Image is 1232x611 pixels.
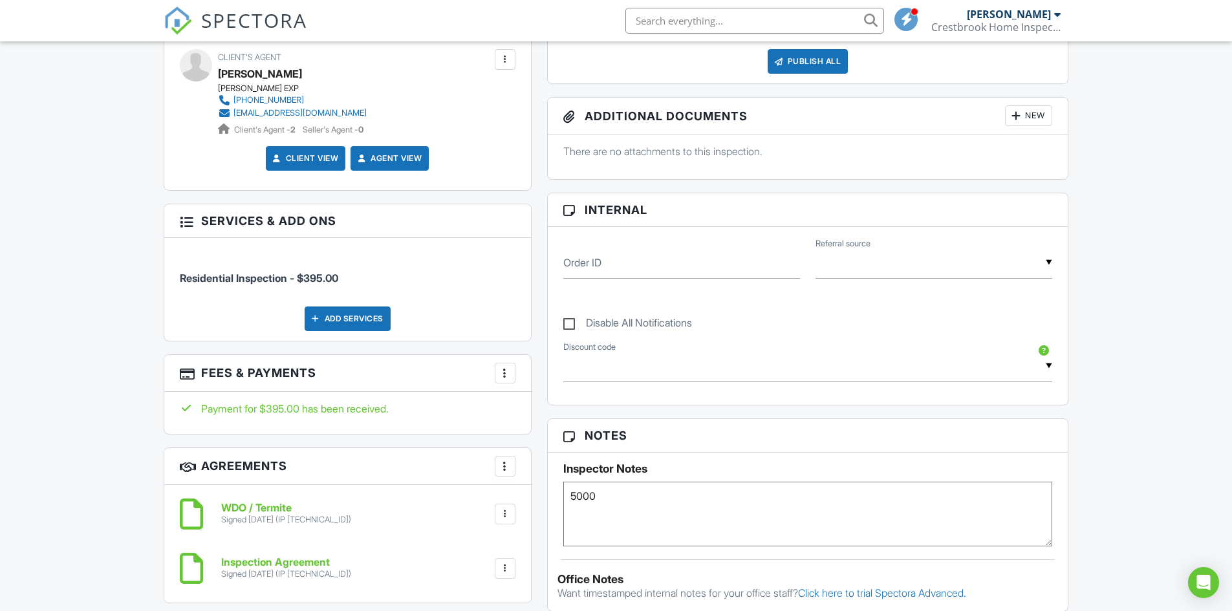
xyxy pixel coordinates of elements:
[201,6,307,34] span: SPECTORA
[548,98,1068,134] h3: Additional Documents
[233,108,367,118] div: [EMAIL_ADDRESS][DOMAIN_NAME]
[557,573,1059,586] div: Office Notes
[270,152,339,165] a: Client View
[180,248,515,295] li: Service: Residential Inspection
[180,402,515,416] div: Payment for $395.00 has been received.
[625,8,884,34] input: Search everything...
[221,557,351,568] h6: Inspection Agreement
[180,272,338,284] span: Residential Inspection - $395.00
[355,152,422,165] a: Agent View
[221,569,351,579] div: Signed [DATE] (IP [TECHNICAL_ID])
[303,125,363,134] span: Seller's Agent -
[221,557,351,579] a: Inspection Agreement Signed [DATE] (IP [TECHNICAL_ID])
[233,95,304,105] div: [PHONE_NUMBER]
[967,8,1051,21] div: [PERSON_NAME]
[563,255,601,270] label: Order ID
[563,317,692,333] label: Disable All Notifications
[221,502,351,525] a: WDO / Termite Signed [DATE] (IP [TECHNICAL_ID])
[164,204,531,238] h3: Services & Add ons
[218,52,281,62] span: Client's Agent
[305,306,391,331] div: Add Services
[164,6,192,35] img: The Best Home Inspection Software - Spectora
[221,515,351,525] div: Signed [DATE] (IP [TECHNICAL_ID])
[563,341,616,353] label: Discount code
[931,21,1061,34] div: Crestbrook Home Inspection, PLLC
[164,448,531,485] h3: Agreements
[218,94,367,107] a: [PHONE_NUMBER]
[563,462,1053,475] h5: Inspector Notes
[563,144,1053,158] p: There are no attachments to this inspection.
[768,49,848,74] div: Publish All
[548,419,1068,453] h3: Notes
[164,17,307,45] a: SPECTORA
[816,238,870,250] label: Referral source
[1005,105,1052,126] div: New
[218,107,367,120] a: [EMAIL_ADDRESS][DOMAIN_NAME]
[290,125,296,134] strong: 2
[218,83,377,94] div: [PERSON_NAME] EXP
[557,586,1059,600] p: Want timestamped internal notes for your office staff?
[221,502,351,514] h6: WDO / Termite
[798,586,966,599] a: Click here to trial Spectora Advanced.
[548,193,1068,227] h3: Internal
[234,125,297,134] span: Client's Agent -
[563,482,1053,546] textarea: 5000
[1188,567,1219,598] div: Open Intercom Messenger
[358,125,363,134] strong: 0
[218,64,302,83] a: [PERSON_NAME]
[164,355,531,392] h3: Fees & Payments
